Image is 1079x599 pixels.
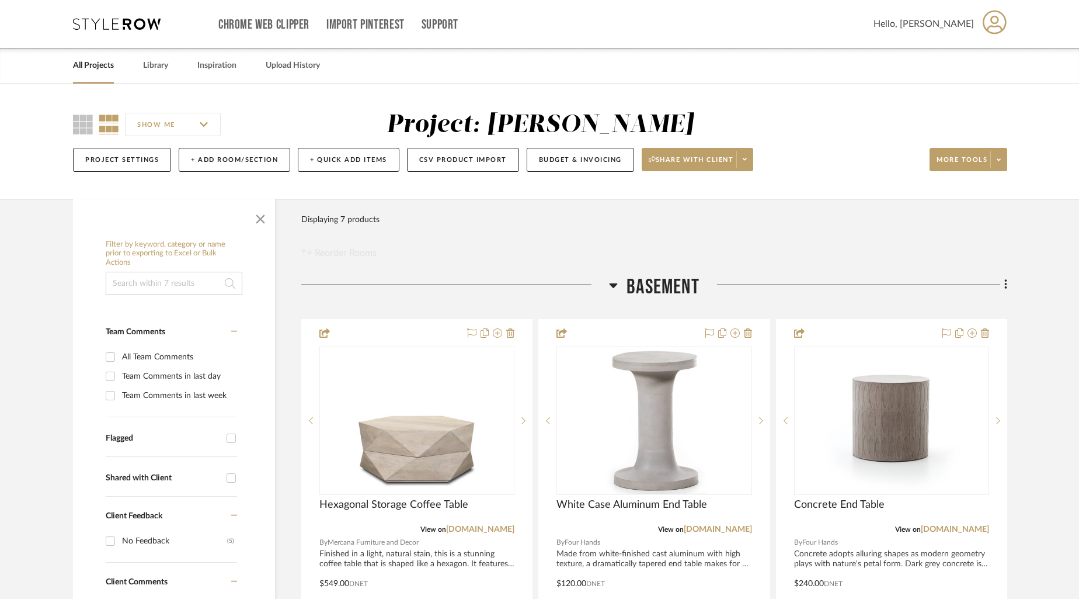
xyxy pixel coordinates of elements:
[73,58,114,74] a: All Projects
[527,148,634,172] button: Budget & Invoicing
[557,347,751,494] div: 0
[301,208,380,231] div: Displaying 7 products
[106,240,242,268] h6: Filter by keyword, category or name prior to exporting to Excel or Bulk Actions
[73,148,171,172] button: Project Settings
[937,155,987,173] span: More tools
[122,348,234,366] div: All Team Comments
[106,328,165,336] span: Team Comments
[301,246,377,260] button: Reorder Rooms
[143,58,168,74] a: Library
[249,205,272,228] button: Close
[122,386,234,405] div: Team Comments in last week
[921,525,989,534] a: [DOMAIN_NAME]
[802,537,838,548] span: Four Hands
[328,537,419,548] span: Mercana Furniture and Decor
[649,155,734,173] span: Share with client
[873,17,974,31] span: Hello, [PERSON_NAME]
[930,148,1007,171] button: More tools
[819,348,965,494] img: Concrete End Table
[422,20,458,30] a: Support
[344,348,490,494] img: Hexagonal Storage Coffee Table
[684,525,752,534] a: [DOMAIN_NAME]
[794,498,885,511] span: Concrete End Table
[266,58,320,74] a: Upload History
[179,148,290,172] button: + Add Room/Section
[794,537,802,548] span: By
[106,512,162,520] span: Client Feedback
[658,526,684,533] span: View on
[319,498,468,511] span: Hexagonal Storage Coffee Table
[626,275,699,300] span: Basement
[320,347,514,494] div: 0
[319,537,328,548] span: By
[106,473,221,483] div: Shared with Client
[326,20,405,30] a: Import Pinterest
[556,537,565,548] span: By
[197,58,236,74] a: Inspiration
[895,526,921,533] span: View on
[642,148,754,171] button: Share with client
[218,20,309,30] a: Chrome Web Clipper
[106,578,168,586] span: Client Comments
[298,148,399,172] button: + Quick Add Items
[122,532,227,550] div: No Feedback
[106,272,242,295] input: Search within 7 results
[556,498,707,511] span: White Case Aluminum End Table
[420,526,446,533] span: View on
[387,113,694,137] div: Project: [PERSON_NAME]
[565,537,600,548] span: Four Hands
[227,532,234,550] div: (5)
[122,367,234,386] div: Team Comments in last day
[600,348,708,494] img: White Case Aluminum End Table
[315,246,377,260] span: Reorder Rooms
[407,148,519,172] button: CSV Product Import
[446,525,514,534] a: [DOMAIN_NAME]
[106,434,221,444] div: Flagged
